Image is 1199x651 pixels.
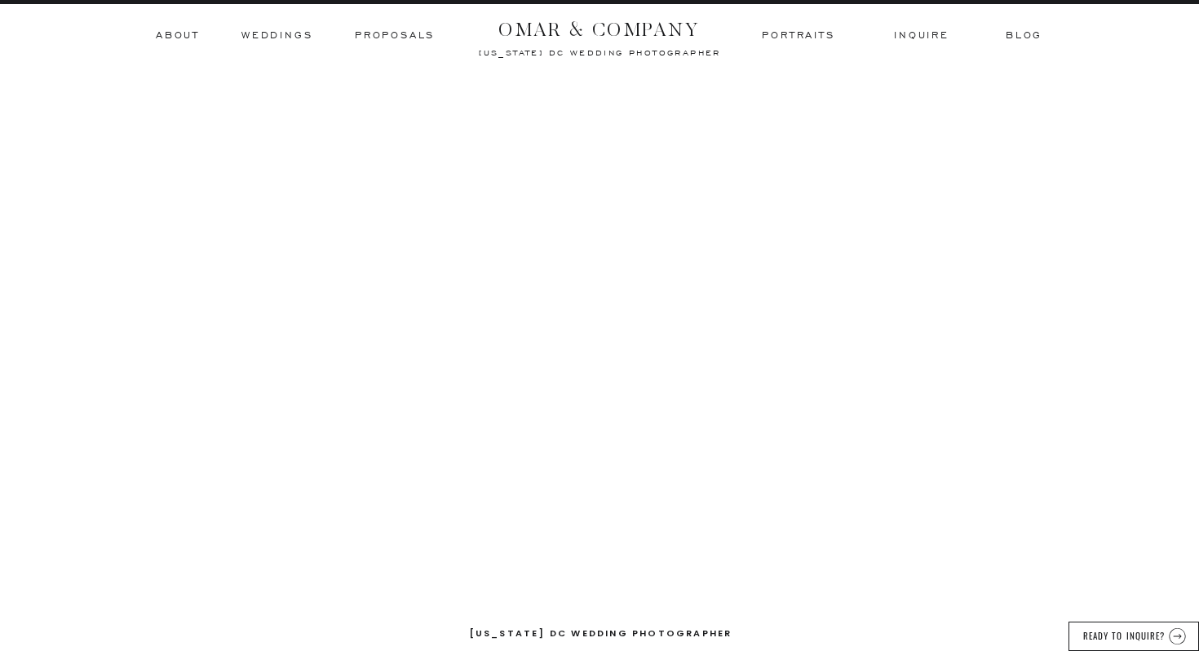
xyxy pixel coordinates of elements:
a: BLOG [1006,29,1040,43]
a: Portraits [760,29,837,43]
a: inquire [894,29,949,43]
a: READY TO INQUIRE? [1081,628,1167,640]
a: [US_STATE] dc wedding photographer [469,626,732,643]
a: ABOUT [156,29,198,43]
a: Proposals [355,29,435,43]
a: [US_STATE] dc wedding photographer [435,47,765,55]
a: Weddings [241,29,312,43]
a: OMAR & COMPANY [468,14,731,36]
